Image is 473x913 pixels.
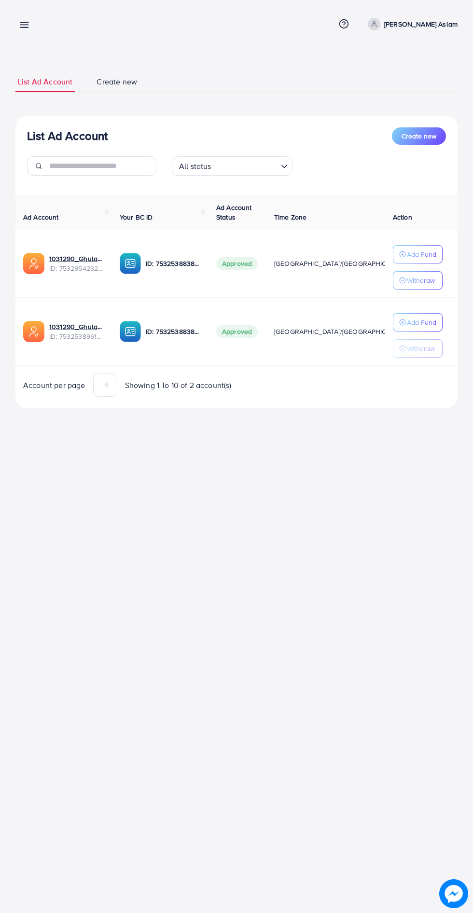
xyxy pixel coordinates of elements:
[120,321,141,342] img: ic-ba-acc.ded83a64.svg
[49,322,104,342] div: <span class='underline'>1031290_Ghulam Rasool Aslam_1753805901568</span></br>7532538961244635153
[274,259,408,268] span: [GEOGRAPHIC_DATA]/[GEOGRAPHIC_DATA]
[172,156,292,176] div: Search for option
[23,212,59,222] span: Ad Account
[216,257,258,270] span: Approved
[393,245,443,263] button: Add Fund
[393,271,443,290] button: Withdraw
[97,76,137,87] span: Create new
[23,253,44,274] img: ic-ads-acc.e4c84228.svg
[384,18,458,30] p: [PERSON_NAME] Aslam
[146,326,201,337] p: ID: 7532538838637019152
[407,343,435,354] p: Withdraw
[392,127,446,145] button: Create new
[18,76,72,87] span: List Ad Account
[216,203,252,222] span: Ad Account Status
[393,313,443,332] button: Add Fund
[393,339,443,358] button: Withdraw
[407,249,436,260] p: Add Fund
[402,131,436,141] span: Create new
[407,317,436,328] p: Add Fund
[442,882,466,906] img: image
[364,18,458,30] a: [PERSON_NAME] Aslam
[274,327,408,336] span: [GEOGRAPHIC_DATA]/[GEOGRAPHIC_DATA]
[146,258,201,269] p: ID: 7532538838637019152
[27,129,108,143] h3: List Ad Account
[120,212,153,222] span: Your BC ID
[49,332,104,341] span: ID: 7532538961244635153
[23,321,44,342] img: ic-ads-acc.e4c84228.svg
[214,157,277,173] input: Search for option
[49,263,104,273] span: ID: 7532954232266326017
[125,380,232,391] span: Showing 1 To 10 of 2 account(s)
[23,380,85,391] span: Account per page
[120,253,141,274] img: ic-ba-acc.ded83a64.svg
[49,322,104,332] a: 1031290_Ghulam Rasool Aslam_1753805901568
[216,325,258,338] span: Approved
[49,254,104,274] div: <span class='underline'>1031290_Ghulam Rasool Aslam 2_1753902599199</span></br>7532954232266326017
[274,212,306,222] span: Time Zone
[177,159,213,173] span: All status
[49,254,104,263] a: 1031290_Ghulam Rasool Aslam 2_1753902599199
[407,275,435,286] p: Withdraw
[393,212,412,222] span: Action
